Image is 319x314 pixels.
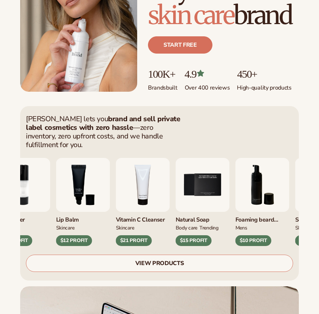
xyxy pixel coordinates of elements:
[56,158,110,212] img: Smoothing lip balm.
[148,80,178,92] p: Brands built
[199,224,219,231] div: TRENDING
[176,235,212,246] div: $15 PROFIT
[235,212,289,224] div: Foaming beard wash
[185,80,230,92] p: Over 400 reviews
[235,158,289,212] img: Foaming beard wash.
[116,212,170,224] div: Vitamin C Cleanser
[26,114,180,132] strong: brand and sell private label cosmetics with zero hassle
[235,224,247,231] div: mens
[56,212,110,224] div: Lip Balm
[26,115,181,149] p: [PERSON_NAME] lets you —zero inventory, zero upfront costs, and we handle fulfillment for you.
[295,224,314,231] div: SKINCARE
[176,158,230,246] div: 5 / 9
[148,68,178,80] p: 100K+
[116,158,170,212] img: Vitamin c cleanser.
[56,235,92,246] div: $12 PROFIT
[116,235,152,246] div: $21 PROFIT
[237,68,291,80] p: 450+
[56,158,110,246] div: 3 / 9
[148,36,212,54] a: Start free
[56,224,75,231] div: SKINCARE
[116,224,134,231] div: Skincare
[235,158,289,246] div: 6 / 9
[176,158,230,212] img: Nature bar of soap.
[116,158,170,246] div: 4 / 9
[176,212,230,224] div: Natural Soap
[176,224,198,231] div: BODY Care
[26,255,293,272] a: VIEW PRODUCTS
[235,235,271,246] div: $10 PROFIT
[185,68,230,80] p: 4.9
[237,80,291,92] p: High-quality products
